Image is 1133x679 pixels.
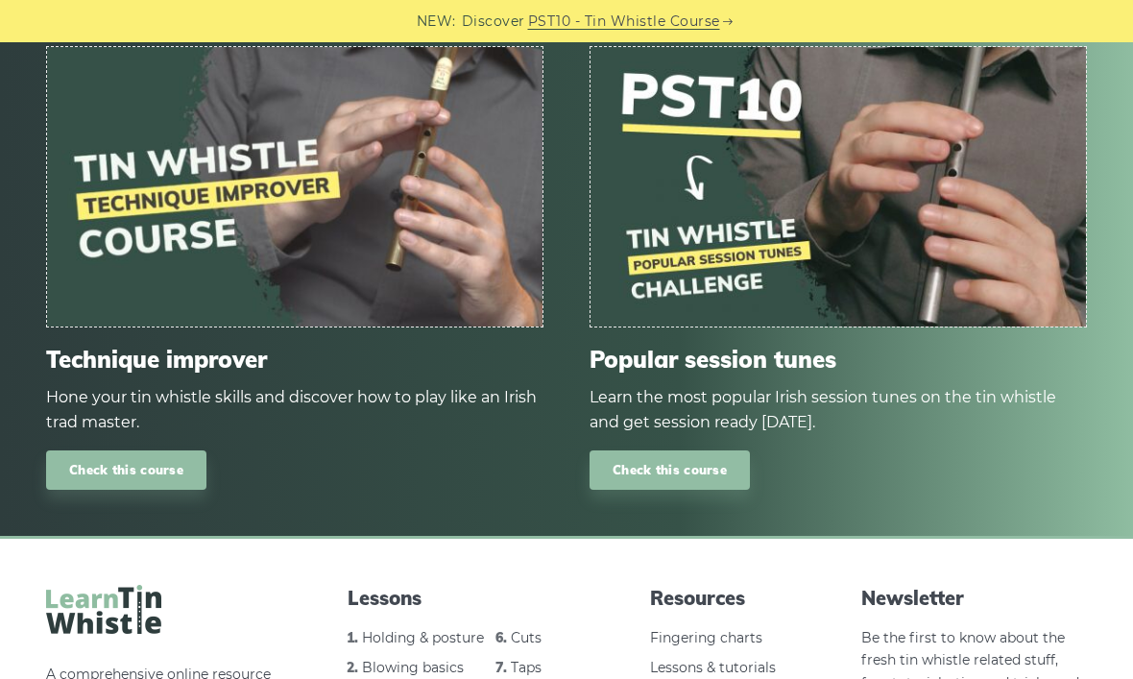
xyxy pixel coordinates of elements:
span: Newsletter [861,585,1087,612]
span: NEW: [417,11,456,33]
span: Discover [462,11,525,33]
img: tin-whistle-course [47,47,542,326]
span: Popular session tunes [590,346,1087,374]
span: Lessons [348,585,573,612]
a: Check this course [46,450,206,490]
a: Check this course [590,450,750,490]
a: Lessons & tutorials [650,659,776,676]
span: Resources [650,585,785,612]
a: Fingering charts [650,629,762,646]
a: Taps [511,659,542,676]
a: Blowing basics [362,659,464,676]
a: Cuts [511,629,542,646]
div: Hone your tin whistle skills and discover how to play like an Irish trad master. [46,385,543,435]
a: PST10 - Tin Whistle Course [528,11,720,33]
a: Holding & posture [362,629,484,646]
div: Learn the most popular Irish session tunes on the tin whistle and get session ready [DATE]. [590,385,1087,435]
span: Technique improver [46,346,543,374]
img: LearnTinWhistle.com [46,585,161,634]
